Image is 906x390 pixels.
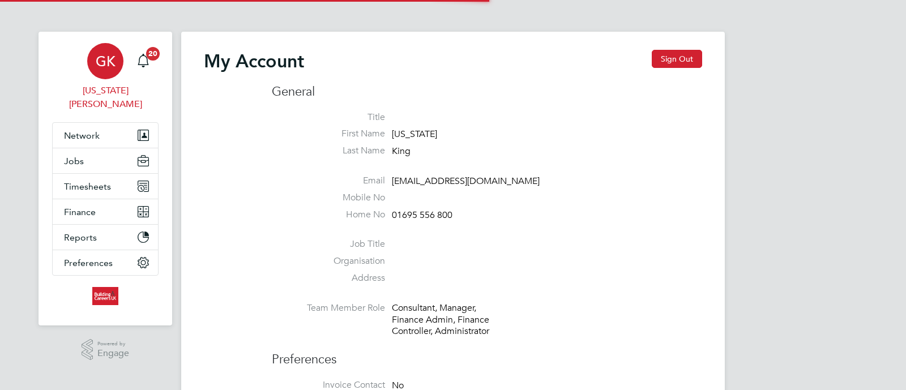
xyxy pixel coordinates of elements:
[53,250,158,275] button: Preferences
[272,255,385,267] label: Organisation
[64,258,113,268] span: Preferences
[53,174,158,199] button: Timesheets
[392,145,411,157] span: King
[272,272,385,284] label: Address
[272,340,702,368] h3: Preferences
[272,112,385,123] label: Title
[97,339,129,349] span: Powered by
[64,232,97,243] span: Reports
[52,287,159,305] a: Go to home page
[204,50,304,72] h2: My Account
[146,47,160,61] span: 20
[53,148,158,173] button: Jobs
[272,128,385,140] label: First Name
[272,209,385,221] label: Home No
[52,84,159,111] span: Georgia King
[64,181,111,192] span: Timesheets
[392,175,540,187] span: [EMAIL_ADDRESS][DOMAIN_NAME]
[652,50,702,68] button: Sign Out
[92,287,118,305] img: buildingcareersuk-logo-retina.png
[64,130,100,141] span: Network
[272,192,385,204] label: Mobile No
[39,32,172,325] nav: Main navigation
[272,238,385,250] label: Job Title
[53,199,158,224] button: Finance
[96,54,116,68] span: GK
[272,145,385,157] label: Last Name
[82,339,130,361] a: Powered byEngage
[64,156,84,166] span: Jobs
[64,207,96,217] span: Finance
[53,225,158,250] button: Reports
[272,84,702,100] h3: General
[272,175,385,187] label: Email
[97,349,129,358] span: Engage
[392,302,499,337] div: Consultant, Manager, Finance Admin, Finance Controller, Administrator
[392,129,437,140] span: [US_STATE]
[53,123,158,148] button: Network
[52,43,159,111] a: GK[US_STATE][PERSON_NAME]
[392,209,452,221] span: 01695 556 800
[132,43,155,79] a: 20
[272,302,385,314] label: Team Member Role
